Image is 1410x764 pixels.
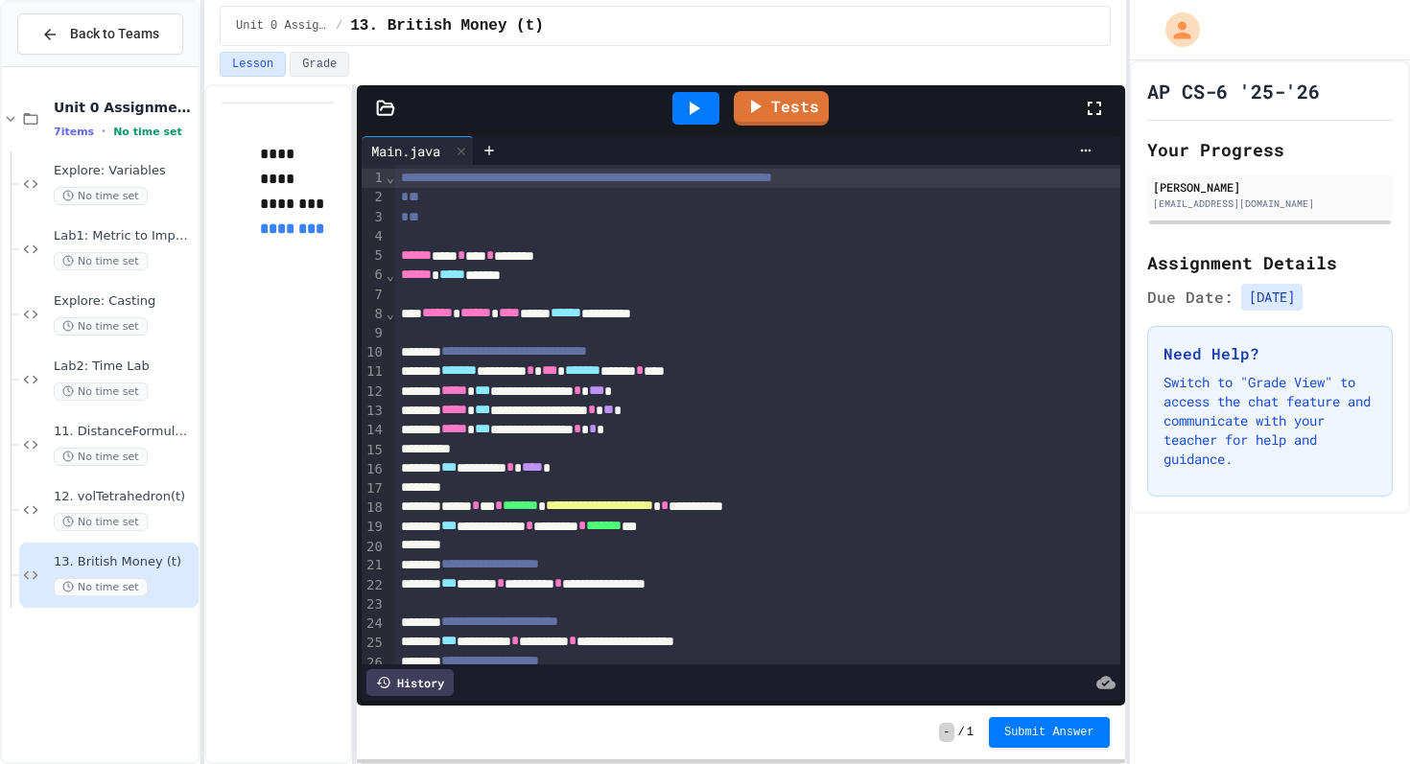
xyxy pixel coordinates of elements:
[967,725,974,740] span: 1
[362,421,386,440] div: 14
[1163,373,1376,469] p: Switch to "Grade View" to access the chat feature and communicate with your teacher for help and ...
[54,126,94,138] span: 7 items
[362,576,386,595] div: 22
[362,460,386,479] div: 16
[54,99,195,116] span: Unit 0 Assignments
[362,188,386,207] div: 2
[336,18,342,34] span: /
[1163,342,1376,365] h3: Need Help?
[362,402,386,421] div: 13
[362,136,474,165] div: Main.java
[362,266,386,285] div: 6
[1241,284,1303,311] span: [DATE]
[362,498,386,518] div: 18
[362,305,386,324] div: 8
[362,246,386,266] div: 5
[362,538,386,557] div: 20
[350,14,544,37] span: 13. British Money (t)
[362,343,386,362] div: 10
[54,359,195,375] span: Lab2: Time Lab
[290,52,349,77] button: Grade
[54,554,195,570] span: 13. British Money (t)
[362,595,386,614] div: 23
[939,723,953,742] span: -
[1147,136,1393,163] h2: Your Progress
[54,448,148,466] span: No time set
[220,52,286,77] button: Lesson
[362,479,386,498] div: 17
[1004,725,1094,740] span: Submit Answer
[734,91,829,126] a: Tests
[70,24,159,44] span: Back to Teams
[54,317,148,336] span: No time set
[1153,197,1387,211] div: [EMAIL_ADDRESS][DOMAIN_NAME]
[54,489,195,505] span: 12. volTetrahedron(t)
[113,126,182,138] span: No time set
[362,614,386,634] div: 24
[362,141,450,161] div: Main.java
[1145,8,1205,52] div: My Account
[362,654,386,673] div: 26
[1147,286,1234,309] span: Due Date:
[362,286,386,305] div: 7
[362,362,386,382] div: 11
[54,187,148,205] span: No time set
[362,324,386,343] div: 9
[1153,178,1387,196] div: [PERSON_NAME]
[54,293,195,310] span: Explore: Casting
[236,18,328,34] span: Unit 0 Assignments
[362,208,386,227] div: 3
[362,634,386,653] div: 25
[54,382,148,401] span: No time set
[989,717,1110,748] button: Submit Answer
[362,441,386,460] div: 15
[386,267,395,283] span: Fold line
[362,518,386,537] div: 19
[362,556,386,575] div: 21
[54,424,195,440] span: 11. DistanceFormula (t)
[386,306,395,321] span: Fold line
[54,252,148,270] span: No time set
[1147,249,1393,276] h2: Assignment Details
[362,169,386,188] div: 1
[54,228,195,244] span: Lab1: Metric to Imperial
[386,170,395,185] span: Fold line
[362,227,386,246] div: 4
[54,163,195,179] span: Explore: Variables
[102,124,106,139] span: •
[362,382,386,402] div: 12
[54,513,148,531] span: No time set
[17,13,183,55] button: Back to Teams
[54,578,148,596] span: No time set
[958,725,965,740] span: /
[366,669,454,696] div: History
[1147,78,1320,104] h1: AP CS-6 '25-'26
